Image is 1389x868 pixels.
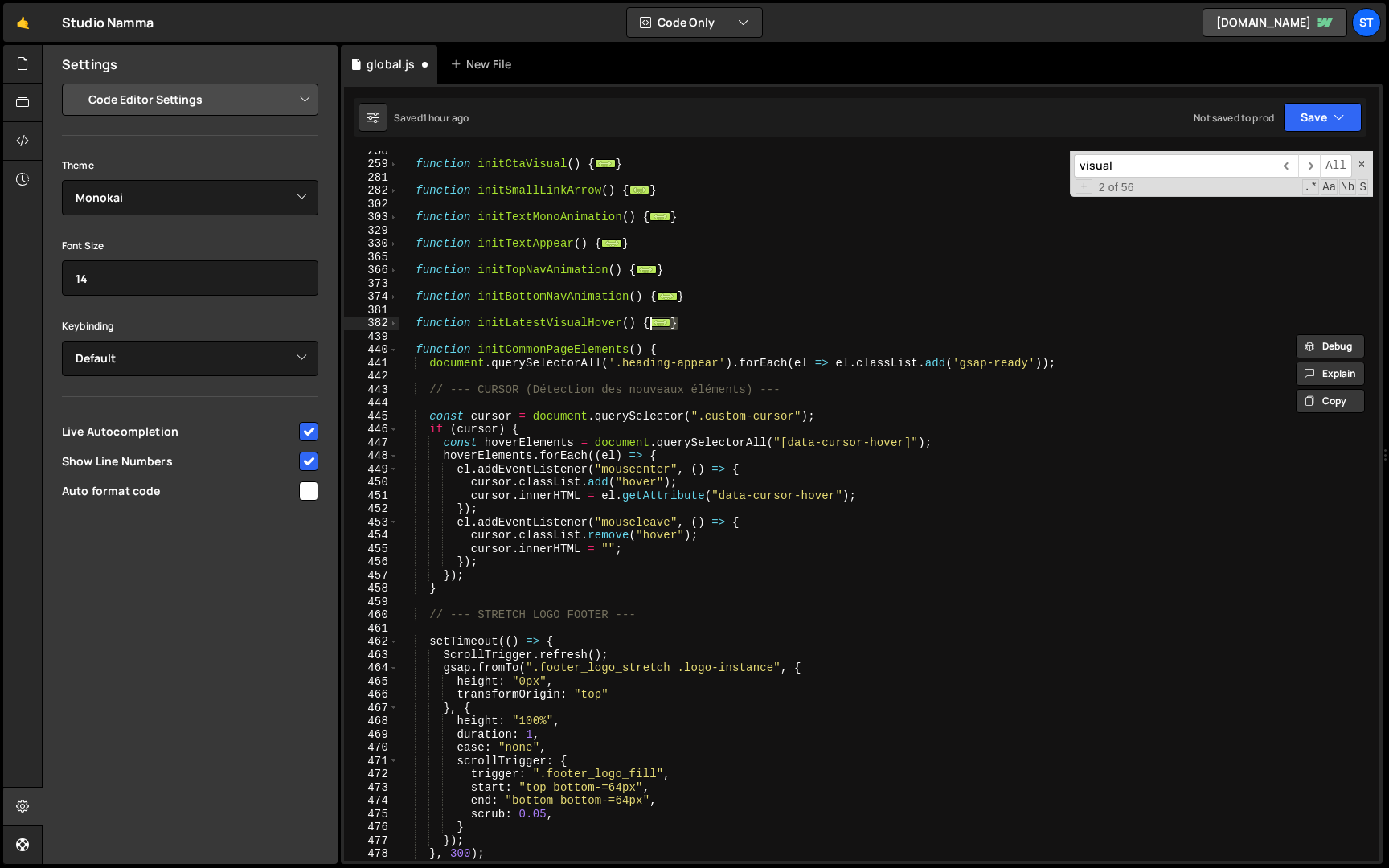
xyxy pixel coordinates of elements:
div: 381 [344,304,399,317]
div: 444 [344,396,399,410]
button: Save [1284,103,1362,132]
div: 476 [344,821,399,834]
span: ... [649,318,670,327]
div: 466 [344,688,399,702]
div: 473 [344,781,399,795]
div: 447 [344,436,399,450]
div: Saved [394,111,469,125]
button: Explain [1296,362,1365,386]
button: Debug [1296,334,1365,358]
div: 329 [344,224,399,238]
span: ... [601,239,622,248]
span: Search In Selection [1358,179,1368,195]
div: 469 [344,728,399,742]
div: 455 [344,542,399,556]
div: 1 hour ago [423,111,469,125]
div: 463 [344,649,399,662]
label: Keybinding [62,318,114,334]
div: 451 [344,489,399,503]
div: 470 [344,741,399,755]
div: 446 [344,423,399,436]
span: ... [629,186,650,194]
div: 382 [344,317,399,330]
span: ​ [1276,154,1298,178]
span: ... [595,159,616,168]
div: 475 [344,808,399,821]
span: ... [649,212,670,221]
div: 366 [344,264,399,277]
div: 330 [344,237,399,251]
div: 453 [344,516,399,530]
span: CaseSensitive Search [1321,179,1338,195]
div: 303 [344,211,399,224]
div: 461 [344,622,399,636]
div: 282 [344,184,399,198]
div: 365 [344,251,399,264]
div: 302 [344,198,399,211]
div: 474 [344,794,399,808]
div: 442 [344,370,399,383]
div: 445 [344,410,399,424]
label: Font Size [62,238,104,254]
div: 460 [344,608,399,622]
div: 456 [344,555,399,569]
input: Search for [1074,154,1276,178]
div: 468 [344,714,399,728]
div: 471 [344,755,399,768]
div: 374 [344,290,399,304]
div: 443 [344,383,399,397]
span: Auto format code [62,483,297,499]
div: 457 [344,569,399,583]
div: 477 [344,834,399,848]
span: ... [657,292,678,301]
div: 441 [344,357,399,371]
span: Toggle Replace mode [1076,179,1092,194]
span: Whole Word Search [1339,179,1356,195]
span: Live Autocompletion [62,424,297,440]
div: 462 [344,635,399,649]
div: 440 [344,343,399,357]
a: St [1352,8,1381,37]
div: 458 [344,582,399,596]
div: 464 [344,661,399,675]
a: 🤙 [3,3,43,42]
label: Theme [62,158,94,174]
button: Copy [1296,389,1365,413]
div: 448 [344,449,399,463]
span: ... [636,265,657,274]
div: 478 [344,847,399,861]
div: 449 [344,463,399,477]
div: 258 [344,145,399,158]
a: [DOMAIN_NAME] [1203,8,1347,37]
div: global.js [367,56,415,72]
div: 472 [344,768,399,781]
div: 259 [344,158,399,171]
div: 450 [344,476,399,489]
div: 454 [344,529,399,542]
div: 373 [344,277,399,291]
span: Alt-Enter [1320,154,1352,178]
div: 452 [344,502,399,516]
div: 465 [344,675,399,689]
div: Not saved to prod [1194,111,1274,125]
span: 2 of 56 [1092,181,1141,194]
div: 439 [344,330,399,344]
div: 459 [344,596,399,609]
button: Code Only [627,8,762,37]
div: 281 [344,171,399,185]
span: RegExp Search [1302,179,1319,195]
div: 467 [344,702,399,715]
span: Show Line Numbers [62,453,297,469]
h2: Settings [62,55,117,73]
div: Studio Namma [62,13,154,32]
span: ​ [1298,154,1321,178]
div: New File [450,56,518,72]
